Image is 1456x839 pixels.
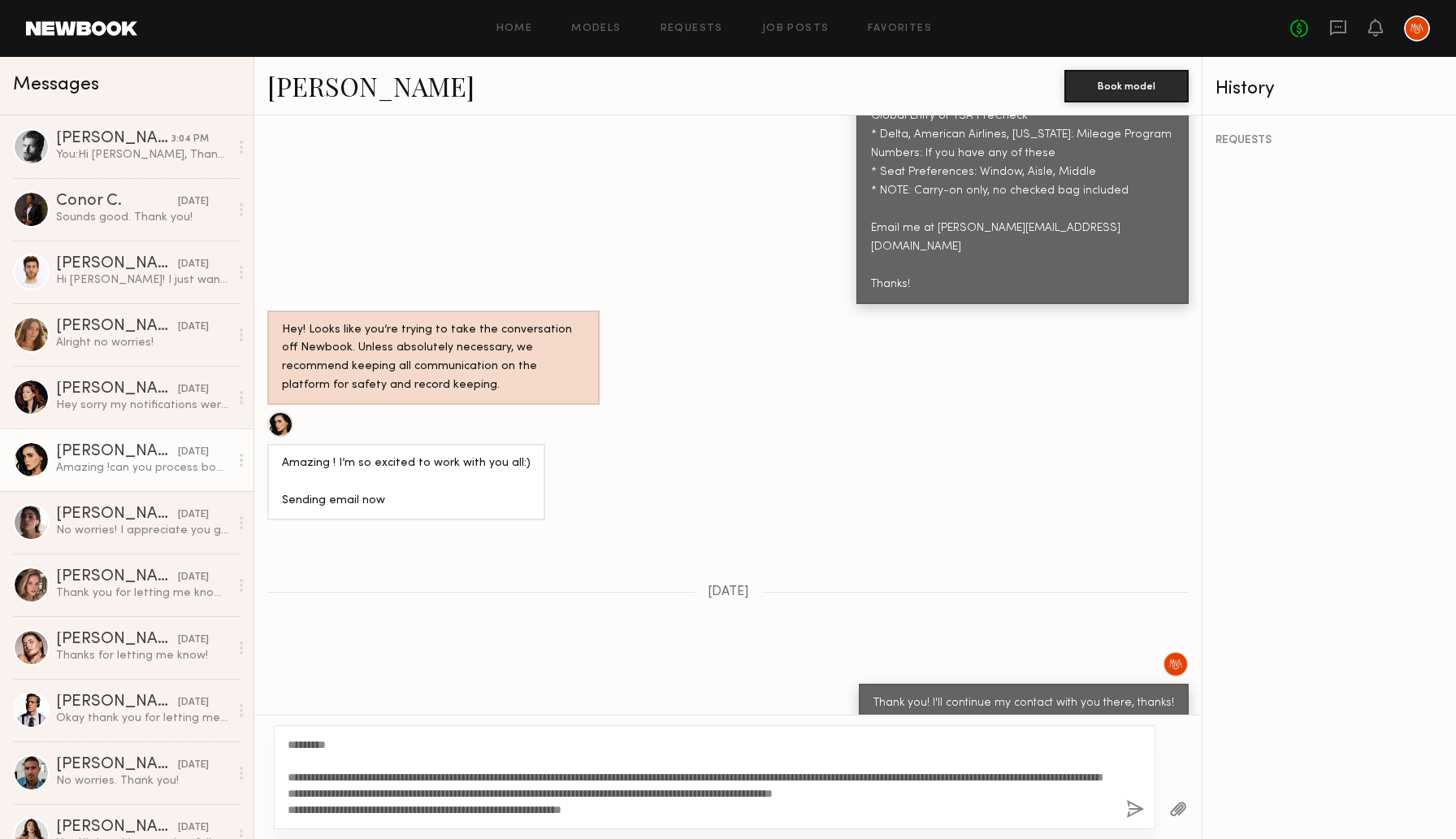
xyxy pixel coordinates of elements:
div: [PERSON_NAME] [56,506,178,523]
div: [DATE] [178,194,209,210]
a: Favorites [868,24,932,34]
div: Sounds good. Thank you! [56,210,229,225]
div: [DATE] [178,445,209,460]
button: Book model [1064,70,1189,102]
div: [DATE] [178,320,209,335]
div: [DATE] [178,758,209,773]
div: History [1215,80,1443,98]
a: Book model [1064,78,1189,92]
div: [DATE] [178,507,209,523]
div: 3:04 PM [171,132,209,147]
a: Home [496,24,533,34]
div: [PERSON_NAME] [56,319,178,335]
div: [DATE] [178,570,209,585]
div: Thanks for letting me know! [56,648,229,663]
div: [DATE] [178,820,209,836]
div: [PERSON_NAME] [56,569,178,585]
div: [PERSON_NAME] [56,131,171,147]
div: Thank you! I'll continue my contact with you there, thanks! [873,694,1174,713]
div: Hi [PERSON_NAME]! I just wanted to confirm the shoot is still happening just because I’ve been sa... [56,272,229,288]
div: [DATE] [178,257,209,272]
div: Thank you for letting me know 🤝 [56,585,229,601]
div: [PERSON_NAME] [56,632,178,648]
a: [PERSON_NAME] [267,68,474,103]
div: You: Hi [PERSON_NAME], Thank you again for your interest in working with us. It’s unfortunate wit... [56,147,229,163]
div: REQUESTS [1215,135,1443,146]
div: Hey! Looks like you’re trying to take the conversation off Newbook. Unless absolutely necessary, ... [282,321,585,396]
div: Okay thank you for letting me know :) [56,711,229,726]
div: [PERSON_NAME] [56,819,178,836]
div: Alright no worries! [56,335,229,350]
a: Job Posts [762,24,830,34]
a: Models [571,24,621,34]
div: [PERSON_NAME] [56,757,178,773]
div: [PERSON_NAME] [56,694,178,711]
div: Hey sorry my notifications weren’t working so lame. But I meant in terms of accommodation type an... [56,398,229,413]
div: No worries. Thank you! [56,773,229,789]
div: [DATE] [178,695,209,711]
div: [PERSON_NAME] [56,256,178,272]
div: [DATE] [178,633,209,648]
div: Conor C. [56,193,178,210]
div: Amazing ! I’m so excited to work with you all:) Sending email now [282,454,531,511]
div: [PERSON_NAME] [56,381,178,398]
span: [DATE] [708,585,749,599]
div: [DATE] [178,382,209,398]
div: No worries! I appreciate you getting back:) [56,523,229,538]
span: Messages [13,76,99,94]
div: Amazing !can you process booking so newbook has record of it :) [56,460,229,476]
div: [PERSON_NAME] [56,444,178,460]
a: Requests [661,24,723,34]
